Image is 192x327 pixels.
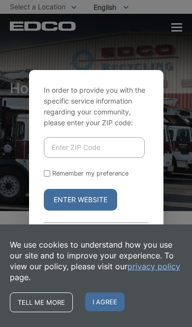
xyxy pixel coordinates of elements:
p: We use cookies to understand how you use our site and to improve your experience. To view our pol... [10,239,182,283]
p: In order to provide you with the specific service information regarding your community, please en... [44,85,149,128]
input: Enter ZIP Code [44,137,145,158]
span: I agree [85,292,125,311]
button: Enter Website [44,189,117,211]
a: Tell me more [10,292,73,312]
label: Remember my preference [52,170,128,177]
a: privacy policy [128,261,180,272]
